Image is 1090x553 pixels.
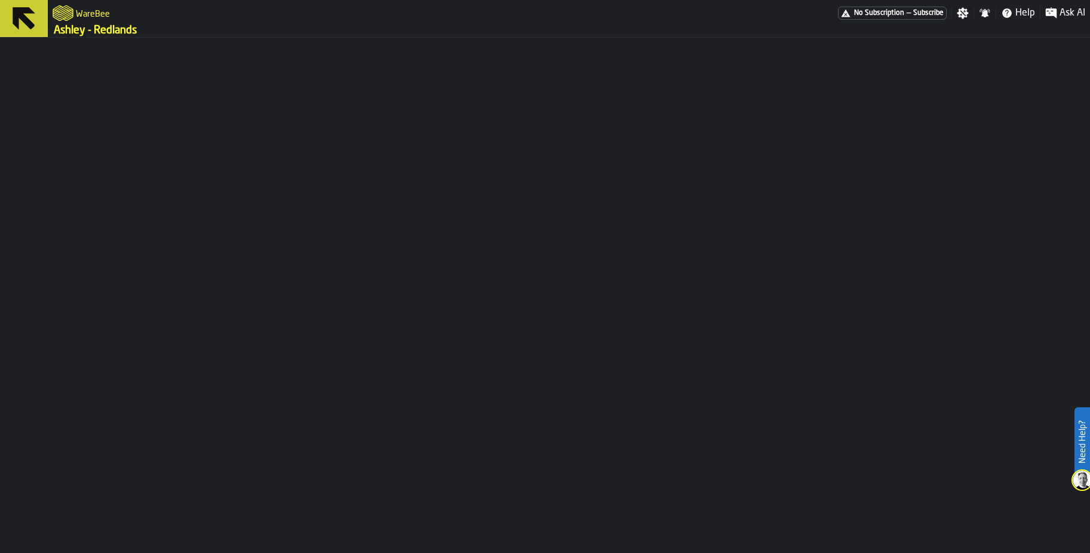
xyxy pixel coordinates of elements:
h2: Sub Title [76,7,110,19]
nav: Breadcrumb [53,24,569,37]
label: button-toggle-Settings [952,7,974,19]
span: Ask AI [1060,6,1085,20]
div: Menu Subscription [838,7,947,20]
label: button-toggle-Notifications [974,7,996,19]
span: No Subscription [854,9,904,17]
span: Help [1015,6,1035,20]
a: link-to-/wh/i/5ada57a6-213f-41bf-87e1-f77a1f45be79/pricing/ [838,7,947,20]
a: logo-header [53,2,73,24]
label: button-toggle-Help [996,6,1040,20]
span: — [907,9,911,17]
label: Need Help? [1076,408,1089,475]
a: link-to-/wh/i/5ada57a6-213f-41bf-87e1-f77a1f45be79 [54,24,137,37]
label: button-toggle-Ask AI [1040,6,1090,20]
span: Subscribe [913,9,944,17]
